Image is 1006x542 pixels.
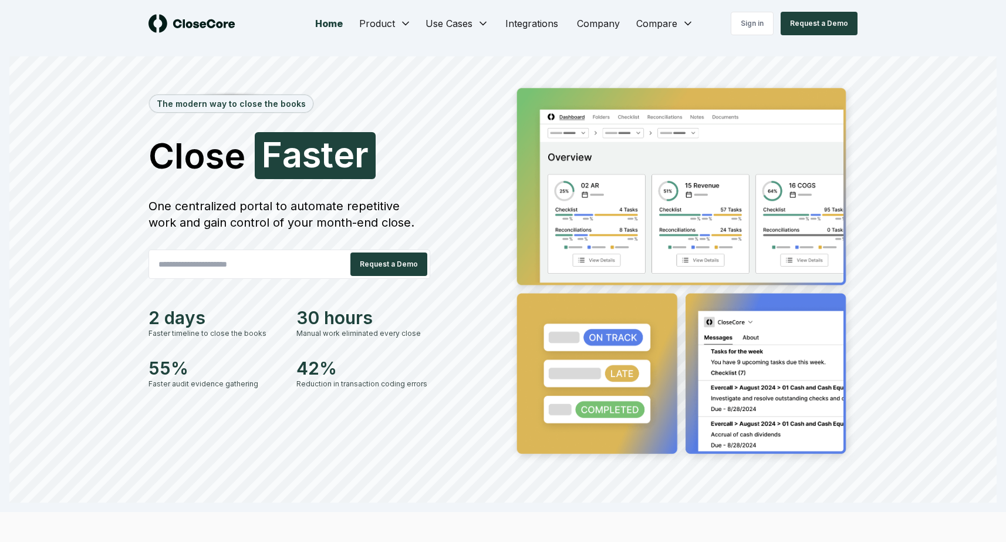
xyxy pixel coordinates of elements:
a: Integrations [496,12,568,35]
a: Home [306,12,352,35]
button: Request a Demo [350,253,427,276]
div: 42% [296,358,430,379]
a: Sign in [731,12,774,35]
button: Compare [629,12,701,35]
span: Use Cases [426,16,472,31]
div: The modern way to close the books [150,95,313,112]
span: e [333,137,355,172]
span: a [282,137,302,172]
div: Manual work eliminated every close [296,328,430,339]
span: F [262,137,282,172]
div: Faster audit evidence gathering [148,379,282,389]
span: t [321,137,333,172]
div: One centralized portal to automate repetitive work and gain control of your month-end close. [148,198,430,231]
a: Company [568,12,629,35]
div: Reduction in transaction coding errors [296,379,430,389]
div: 2 days [148,307,282,328]
span: r [355,137,369,172]
button: Request a Demo [781,12,858,35]
span: s [302,137,321,172]
span: Compare [636,16,677,31]
div: 30 hours [296,307,430,328]
img: Jumbotron [508,80,858,466]
span: Product [359,16,395,31]
img: logo [148,14,235,33]
button: Product [352,12,418,35]
div: Faster timeline to close the books [148,328,282,339]
span: Close [148,138,245,173]
div: 55% [148,358,282,379]
button: Use Cases [418,12,496,35]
